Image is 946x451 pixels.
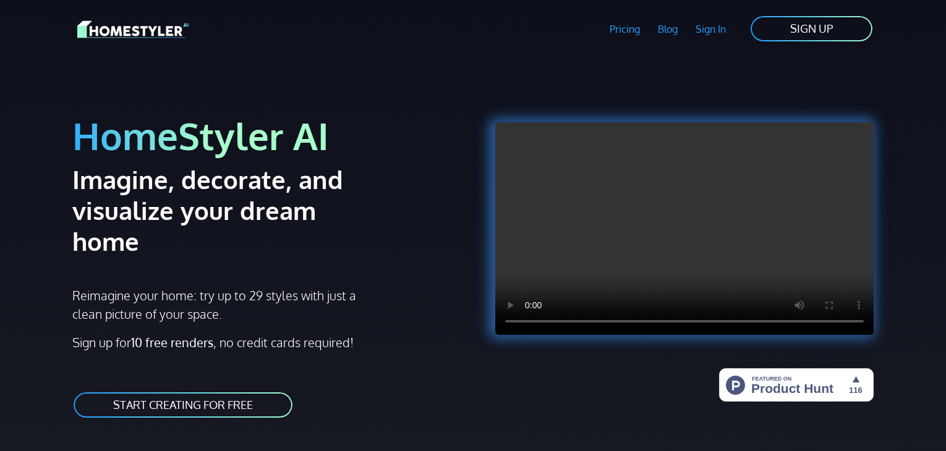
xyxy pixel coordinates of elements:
[77,19,189,40] img: HomeStyler AI logo
[719,368,874,402] img: HomeStyler AI - Interior Design Made Easy: One Click to Your Dream Home | Product Hunt
[72,391,294,419] a: START CREATING FOR FREE
[749,15,874,43] a: SIGN UP
[72,164,387,256] h2: Imagine, decorate, and visualize your dream home
[72,333,466,352] p: Sign up for , no credit cards required!
[72,286,367,323] p: Reimagine your home: try up to 29 styles with just a clean picture of your space.
[649,15,686,43] a: Blog
[686,15,735,43] a: Sign In
[131,334,213,350] strong: 10 free renders
[601,15,649,43] a: Pricing
[72,112,466,159] h1: HomeStyler AI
